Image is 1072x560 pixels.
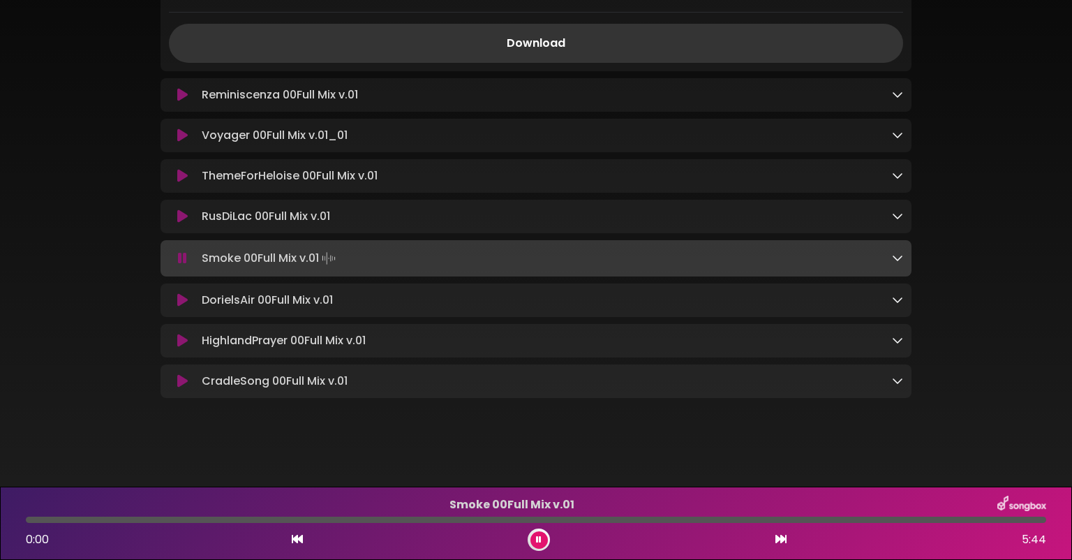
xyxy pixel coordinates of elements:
p: HighlandPrayer 00Full Mix v.01 [202,332,892,349]
p: RusDiLac 00Full Mix v.01 [202,208,892,225]
p: Voyager 00Full Mix v.01_01 [202,127,892,144]
p: DorielsAir 00Full Mix v.01 [202,292,892,309]
p: ThemeForHeloise 00Full Mix v.01 [202,168,892,184]
img: waveform4.gif [319,249,338,268]
p: Smoke 00Full Mix v.01 [202,249,892,268]
a: Download [169,24,903,63]
p: CradleSong 00Full Mix v.01 [202,373,892,390]
p: Reminiscenza 00Full Mix v.01 [202,87,892,103]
